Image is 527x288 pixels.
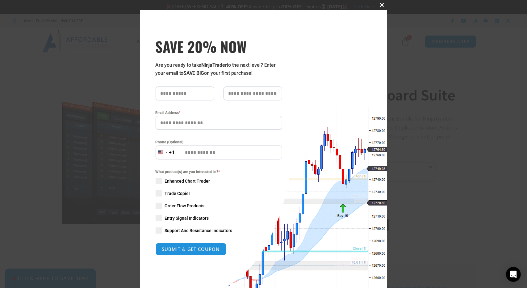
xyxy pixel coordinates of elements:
[183,70,204,76] strong: SAVE BIG
[156,215,282,221] label: Entry Signal Indicators
[165,227,232,234] span: Support And Resistance Indicators
[165,215,209,221] span: Entry Signal Indicators
[156,169,282,175] span: What product(s) are you interested in?
[165,178,210,184] span: Enhanced Chart Trader
[156,190,282,197] label: Trade Copier
[201,62,227,68] strong: NinjaTrader
[156,146,175,159] button: Selected country
[156,178,282,184] label: Enhanced Chart Trader
[156,203,282,209] label: Order Flow Products
[165,203,205,209] span: Order Flow Products
[156,110,282,116] label: Email Address
[156,61,282,77] p: Are you ready to take to the next level? Enter your email to on your first purchase!
[156,38,282,55] span: SAVE 20% NOW
[156,243,226,256] button: SUBMIT & GET COUPON
[156,139,282,145] label: Phone (Optional)
[506,267,521,282] div: Open Intercom Messenger
[156,227,282,234] label: Support And Resistance Indicators
[165,190,190,197] span: Trade Copier
[169,149,175,157] div: +1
